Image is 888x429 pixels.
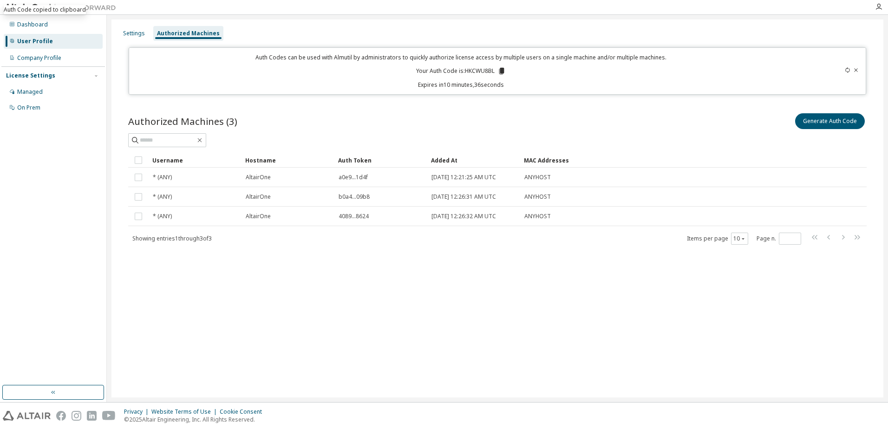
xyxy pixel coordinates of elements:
span: AltairOne [246,213,271,220]
img: instagram.svg [72,411,81,421]
button: Generate Auth Code [795,113,865,129]
div: License Settings [6,72,55,79]
div: Auth Code copied to clipboard [4,5,86,14]
span: * (ANY) [153,193,172,201]
span: b0a4...09b8 [339,193,370,201]
span: ANYHOST [524,213,551,220]
div: Settings [123,30,145,37]
div: MAC Addresses [524,153,769,168]
div: Authorized Machines [157,30,220,37]
div: Cookie Consent [220,408,268,416]
span: AltairOne [246,193,271,201]
span: Page n. [757,233,801,245]
div: Managed [17,88,43,96]
div: Username [152,153,238,168]
div: Privacy [124,408,151,416]
div: User Profile [17,38,53,45]
span: AltairOne [246,174,271,181]
img: linkedin.svg [87,411,97,421]
span: [DATE] 12:21:25 AM UTC [431,174,496,181]
img: youtube.svg [102,411,116,421]
p: © 2025 Altair Engineering, Inc. All Rights Reserved. [124,416,268,423]
span: * (ANY) [153,213,172,220]
p: Auth Codes can be used with Almutil by administrators to quickly authorize license access by mult... [135,53,788,61]
span: ANYHOST [524,193,551,201]
span: 4089...8624 [339,213,369,220]
button: 10 [733,235,746,242]
div: On Prem [17,104,40,111]
div: Website Terms of Use [151,408,220,416]
span: * (ANY) [153,174,172,181]
div: Hostname [245,153,331,168]
img: Altair One [5,3,121,12]
span: Items per page [687,233,748,245]
div: Auth Token [338,153,424,168]
span: [DATE] 12:26:31 AM UTC [431,193,496,201]
p: Expires in 10 minutes, 36 seconds [135,81,788,89]
div: Company Profile [17,54,61,62]
span: Authorized Machines (3) [128,115,237,128]
span: Showing entries 1 through 3 of 3 [132,234,212,242]
img: altair_logo.svg [3,411,51,421]
span: a0e9...1d4f [339,174,368,181]
span: ANYHOST [524,174,551,181]
div: Added At [431,153,516,168]
img: facebook.svg [56,411,66,421]
div: Dashboard [17,21,48,28]
p: Your Auth Code is: HKCWU8BL [416,67,506,75]
span: [DATE] 12:26:32 AM UTC [431,213,496,220]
